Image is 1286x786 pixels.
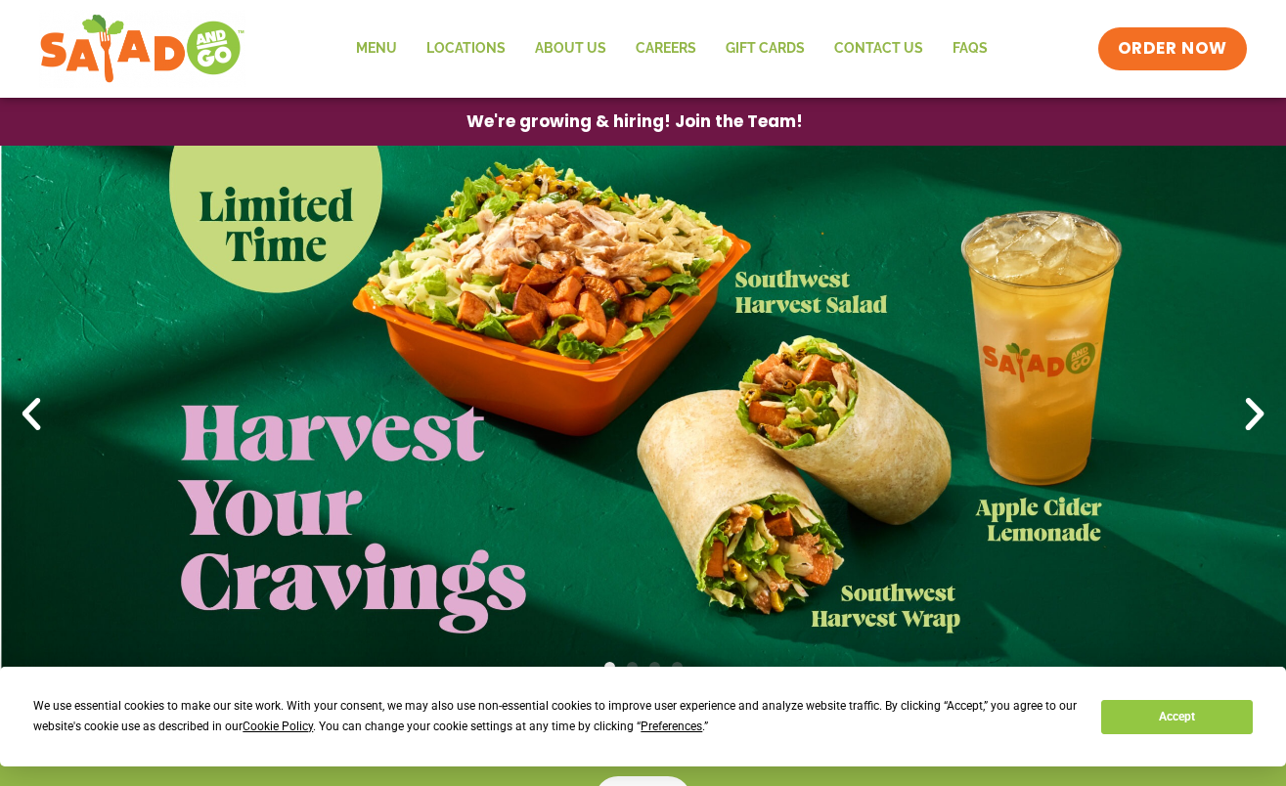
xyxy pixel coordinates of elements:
[649,662,660,673] span: Go to slide 3
[33,696,1078,737] div: We use essential cookies to make our site work. With your consent, we may also use non-essential ...
[243,720,313,733] span: Cookie Policy
[1118,37,1227,61] span: ORDER NOW
[412,26,520,71] a: Locations
[39,10,245,88] img: new-SAG-logo-768×292
[1233,393,1276,436] div: Next slide
[938,26,1002,71] a: FAQs
[641,720,702,733] span: Preferences
[341,26,412,71] a: Menu
[627,662,638,673] span: Go to slide 2
[711,26,820,71] a: GIFT CARDS
[437,99,832,145] a: We're growing & hiring! Join the Team!
[621,26,711,71] a: Careers
[604,662,615,673] span: Go to slide 1
[10,393,53,436] div: Previous slide
[1101,700,1252,734] button: Accept
[820,26,938,71] a: Contact Us
[341,26,1002,71] nav: Menu
[1098,27,1247,70] a: ORDER NOW
[672,662,683,673] span: Go to slide 4
[466,113,803,130] span: We're growing & hiring! Join the Team!
[520,26,621,71] a: About Us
